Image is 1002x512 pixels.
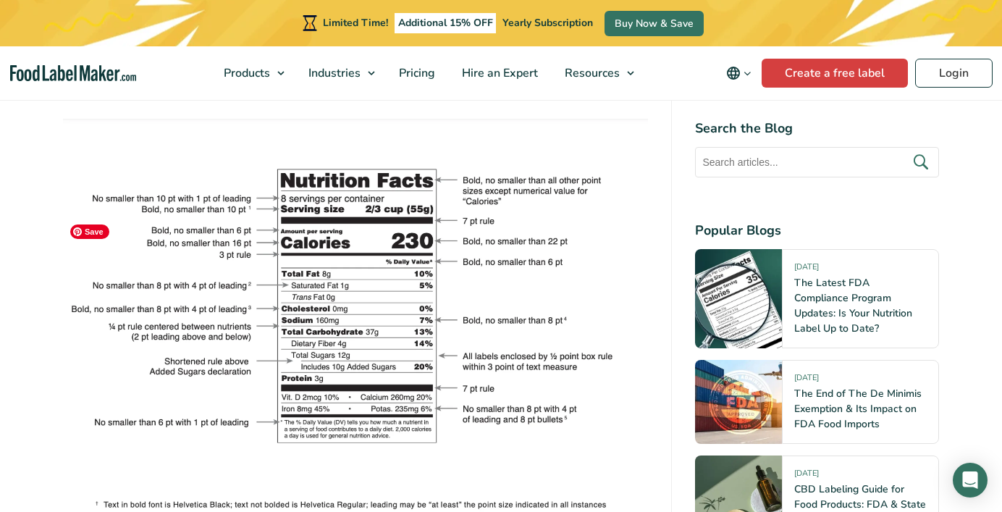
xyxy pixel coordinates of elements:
a: Food Label Maker homepage [10,65,136,82]
button: Change language [716,59,762,88]
span: Products [219,65,271,81]
input: Search articles... [695,147,939,177]
span: Additional 15% OFF [395,13,497,33]
span: [DATE] [794,468,819,484]
h4: Popular Blogs [695,221,939,240]
span: Save [70,224,109,239]
span: Resources [560,65,621,81]
span: [DATE] [794,261,819,278]
div: Open Intercom Messenger [953,463,988,498]
span: Hire an Expert [458,65,539,81]
span: Yearly Subscription [502,16,593,30]
a: Pricing [386,46,445,100]
span: Limited Time! [323,16,388,30]
span: [DATE] [794,372,819,389]
span: Pricing [395,65,437,81]
a: Buy Now & Save [605,11,704,36]
a: Resources [552,46,641,100]
a: The End of The De Minimis Exemption & Its Impact on FDA Food Imports [794,387,922,431]
a: Create a free label [762,59,908,88]
a: Industries [295,46,382,100]
span: Industries [304,65,362,81]
a: Login [915,59,993,88]
a: The Latest FDA Compliance Program Updates: Is Your Nutrition Label Up to Date? [794,276,912,335]
a: Products [211,46,292,100]
h4: Search the Blog [695,119,939,138]
a: Hire an Expert [449,46,548,100]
